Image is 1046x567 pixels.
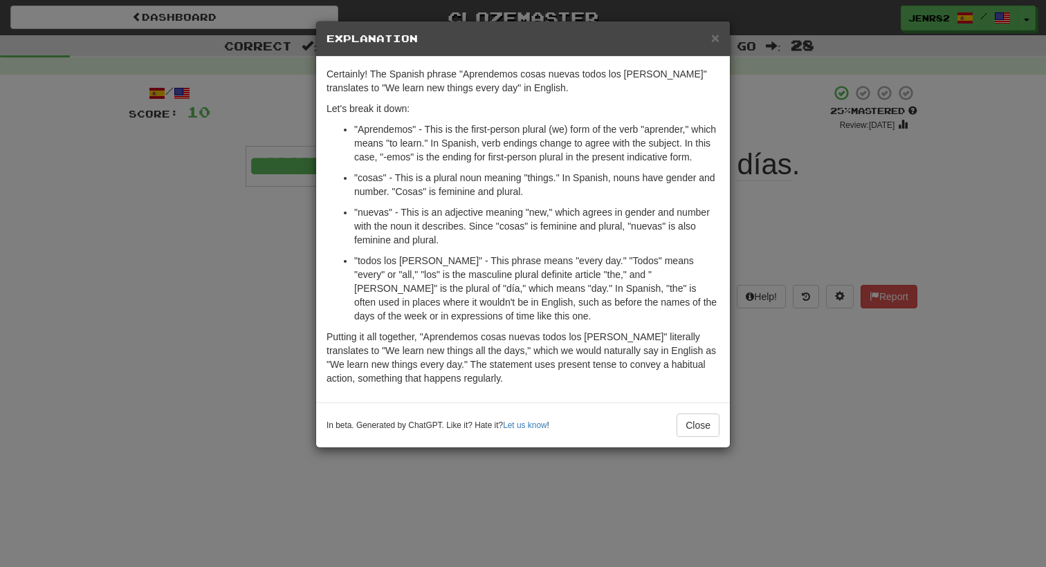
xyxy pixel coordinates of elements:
span: × [711,30,719,46]
p: Let's break it down: [327,102,719,115]
p: "todos los [PERSON_NAME]" - This phrase means "every day." "Todos" means "every" or "all," "los" ... [354,254,719,323]
button: Close [711,30,719,45]
p: Putting it all together, "Aprendemos cosas nuevas todos los [PERSON_NAME]" literally translates t... [327,330,719,385]
small: In beta. Generated by ChatGPT. Like it? Hate it? ! [327,420,549,431]
p: "Aprendemos" - This is the first-person plural (we) form of the verb "aprender," which means "to ... [354,122,719,164]
button: Close [677,413,719,437]
a: Let us know [503,420,547,430]
p: "nuevas" - This is an adjective meaning "new," which agrees in gender and number with the noun it... [354,205,719,247]
p: "cosas" - This is a plural noun meaning "things." In Spanish, nouns have gender and number. "Cosa... [354,171,719,198]
h5: Explanation [327,32,719,46]
p: Certainly! The Spanish phrase "Aprendemos cosas nuevas todos los [PERSON_NAME]" translates to "We... [327,67,719,95]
